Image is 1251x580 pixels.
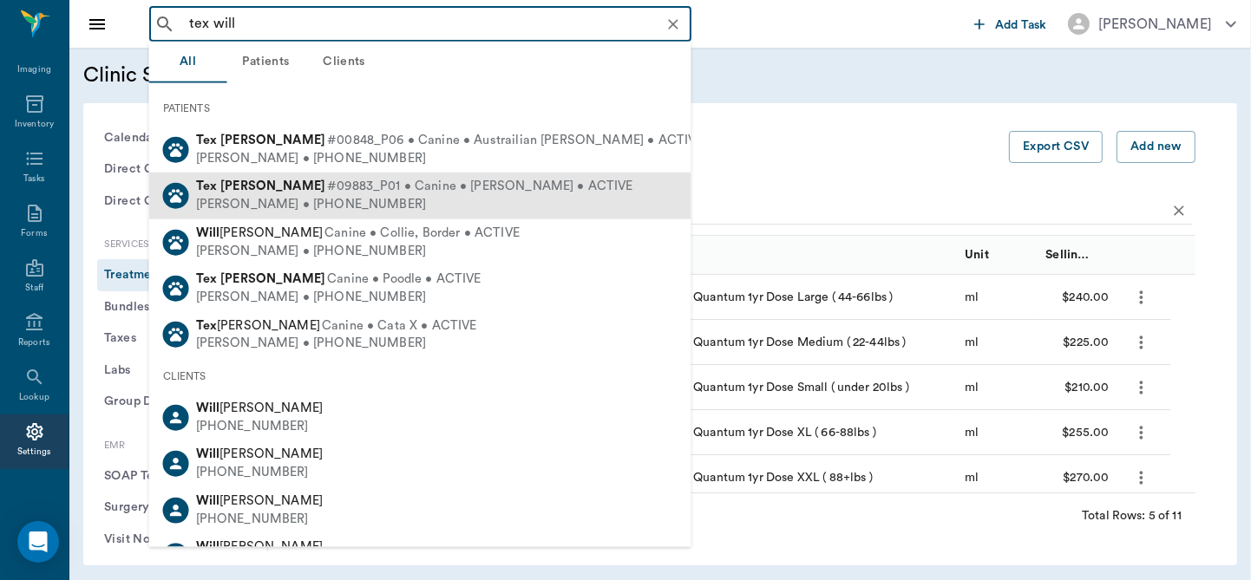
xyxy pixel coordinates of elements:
[1127,328,1156,357] button: more
[324,225,520,243] span: Canine • Collie, Border • ACTIVE
[196,447,324,460] span: [PERSON_NAME]
[1127,463,1156,492] button: more
[1054,8,1250,40] button: [PERSON_NAME]
[1166,198,1192,224] button: Clear
[83,62,539,89] h5: Clinic Settings
[196,149,704,167] div: [PERSON_NAME] • [PHONE_NUMBER]
[182,12,686,36] input: Search
[633,275,956,320] div: Bravecto Quantum 1yr Dose Large ( 44-66lbs )
[17,521,59,563] div: Open Intercom Messenger
[1037,365,1117,410] div: $210.00
[1127,373,1156,402] button: more
[322,316,477,335] span: Canine • Cata X • ACTIVE
[97,524,253,556] button: Visit Note Templates
[220,179,325,192] b: [PERSON_NAME]
[97,153,253,186] button: Direct Online Booking
[196,242,520,260] div: [PERSON_NAME] • [PHONE_NUMBER]
[196,401,220,414] b: Will
[220,134,325,147] b: [PERSON_NAME]
[196,540,324,553] span: [PERSON_NAME]
[196,401,324,414] span: [PERSON_NAME]
[965,231,989,279] div: Unit
[965,334,979,351] div: ml
[196,540,220,553] b: Will
[1127,283,1156,312] button: more
[227,42,305,83] button: Patients
[967,8,1054,40] button: Add Task
[633,320,956,365] div: Bravecto Quantum 1yr Dose Medium ( 22-44lbs )
[633,455,956,500] div: Bravecto Quantum 1yr Dose XXL ( 88+lbs )
[97,439,253,453] p: EMR
[196,226,220,239] b: Will
[321,197,1192,228] div: Search
[196,335,477,353] div: [PERSON_NAME] • [PHONE_NUMBER]
[80,7,115,42] button: Close drawer
[196,318,217,331] b: Tex
[196,417,324,435] div: [PHONE_NUMBER]
[1117,131,1195,163] button: Add new
[97,291,253,323] button: Bundles
[196,226,324,239] span: [PERSON_NAME]
[1009,131,1103,163] button: Export CSV
[15,118,54,131] div: Inventory
[97,355,253,387] button: Labs
[965,469,979,486] div: ml
[965,424,979,441] div: ml
[196,464,324,482] div: [PHONE_NUMBER]
[17,446,52,459] div: Settings
[327,178,633,196] span: #09883_P01 • Canine • [PERSON_NAME] • ACTIVE
[196,289,481,307] div: [PERSON_NAME] • [PHONE_NUMBER]
[327,132,703,150] span: #00848_P06 • Canine • Austrailian [PERSON_NAME] • ACTIVE
[18,336,50,349] div: Reports
[1037,410,1117,455] div: $255.00
[25,282,43,295] div: Staff
[23,173,45,186] div: Tasks
[1037,455,1117,500] div: $270.00
[956,236,1037,275] div: Unit
[327,270,481,289] span: Canine • Poodle • ACTIVE
[196,494,324,507] span: [PERSON_NAME]
[633,365,956,410] div: Bravecto Quantum 1yr Dose Small ( under 20lbs )
[97,238,253,252] p: Services & Prices
[305,42,383,83] button: Clients
[97,122,253,154] button: Calendar Options
[97,259,253,291] button: Treatments
[196,134,217,147] b: Tex
[97,460,253,492] button: SOAP Templates
[965,379,979,396] div: ml
[196,196,633,214] div: [PERSON_NAME] • [PHONE_NUMBER]
[196,510,324,528] div: [PHONE_NUMBER]
[1098,14,1212,35] div: [PERSON_NAME]
[149,42,227,83] button: All
[97,492,253,524] button: Surgery Templates
[1037,275,1117,320] div: $240.00
[19,391,49,404] div: Lookup
[661,12,685,36] button: Clear
[342,197,1166,225] input: Find a treatment
[196,318,320,331] span: [PERSON_NAME]
[633,410,956,455] div: Bravecto Quantum 1yr Dose XL ( 66-88lbs )
[97,186,253,218] button: Direct Online Deposits
[220,272,325,285] b: [PERSON_NAME]
[196,494,220,507] b: Will
[993,243,1018,267] button: Sort
[97,386,253,418] button: Group Discounts
[21,227,47,240] div: Forms
[965,289,979,306] div: ml
[1045,231,1090,279] div: Selling Price/Unit
[196,447,220,460] b: Will
[1037,320,1117,365] div: $225.00
[633,236,956,275] div: Item
[1127,418,1156,447] button: more
[17,63,51,76] div: Imaging
[1082,507,1182,525] div: Total Rows: 5 of 11
[1094,243,1118,267] button: Sort
[97,323,253,355] button: Taxes
[196,272,217,285] b: Tex
[1037,236,1117,275] div: Selling Price/Unit
[196,179,217,192] b: Tex
[149,90,691,127] div: PATIENTS
[1131,243,1156,267] button: Sort
[149,358,691,394] div: CLIENTS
